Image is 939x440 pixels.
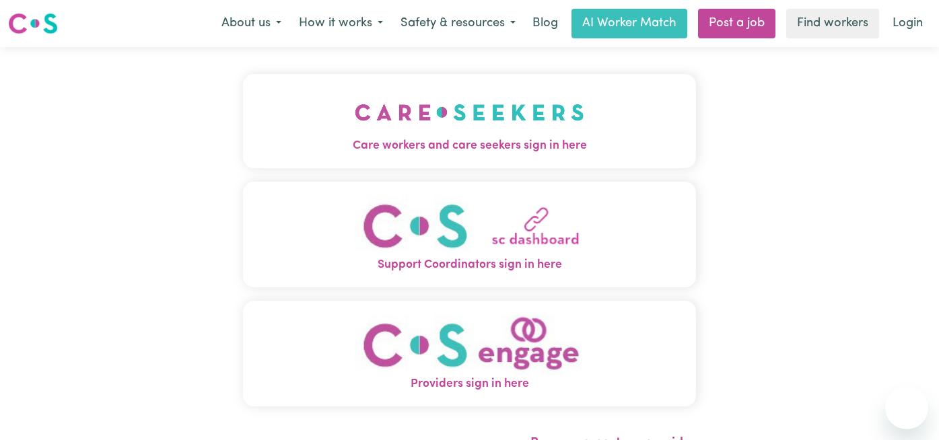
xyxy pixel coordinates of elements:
span: Providers sign in here [243,375,697,393]
button: Support Coordinators sign in here [243,182,697,287]
img: Careseekers logo [8,11,58,36]
span: Support Coordinators sign in here [243,256,697,274]
button: About us [213,9,290,38]
button: How it works [290,9,392,38]
a: Blog [524,9,566,38]
button: Providers sign in here [243,301,697,406]
iframe: Button to launch messaging window [885,386,928,429]
button: Care workers and care seekers sign in here [243,74,697,168]
button: Safety & resources [392,9,524,38]
a: Login [884,9,931,38]
a: Careseekers logo [8,8,58,39]
span: Care workers and care seekers sign in here [243,137,697,155]
a: Post a job [698,9,775,38]
a: Find workers [786,9,879,38]
a: AI Worker Match [571,9,687,38]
